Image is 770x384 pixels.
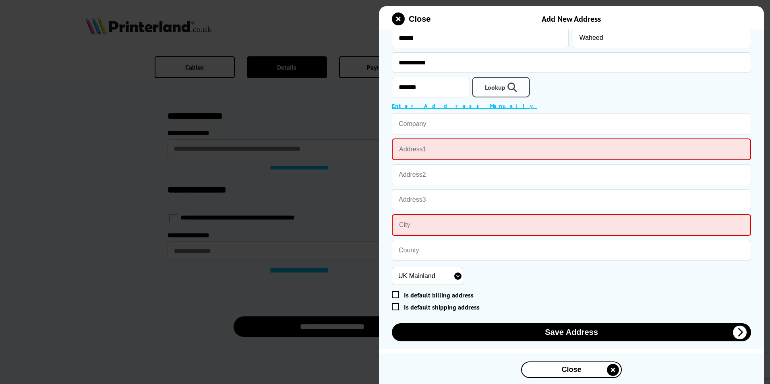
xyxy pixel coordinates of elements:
input: County [392,240,751,261]
span: Lookup [485,83,505,91]
button: close modal [392,12,431,25]
input: Address3 [392,189,751,210]
a: Lookup [472,77,530,97]
span: Close [542,365,601,374]
input: Company [392,114,751,134]
div: Add New Address [464,14,679,24]
span: Is default billing address [404,291,474,299]
input: Address1 [392,138,751,160]
input: Address2 [392,164,751,185]
button: close modal [521,361,622,378]
input: City [392,214,751,236]
a: Enter Address Manually [392,102,537,109]
button: Save Address [392,323,751,341]
input: Last Name [573,27,751,48]
span: Close [409,14,431,24]
span: Is default shipping address [404,303,480,311]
